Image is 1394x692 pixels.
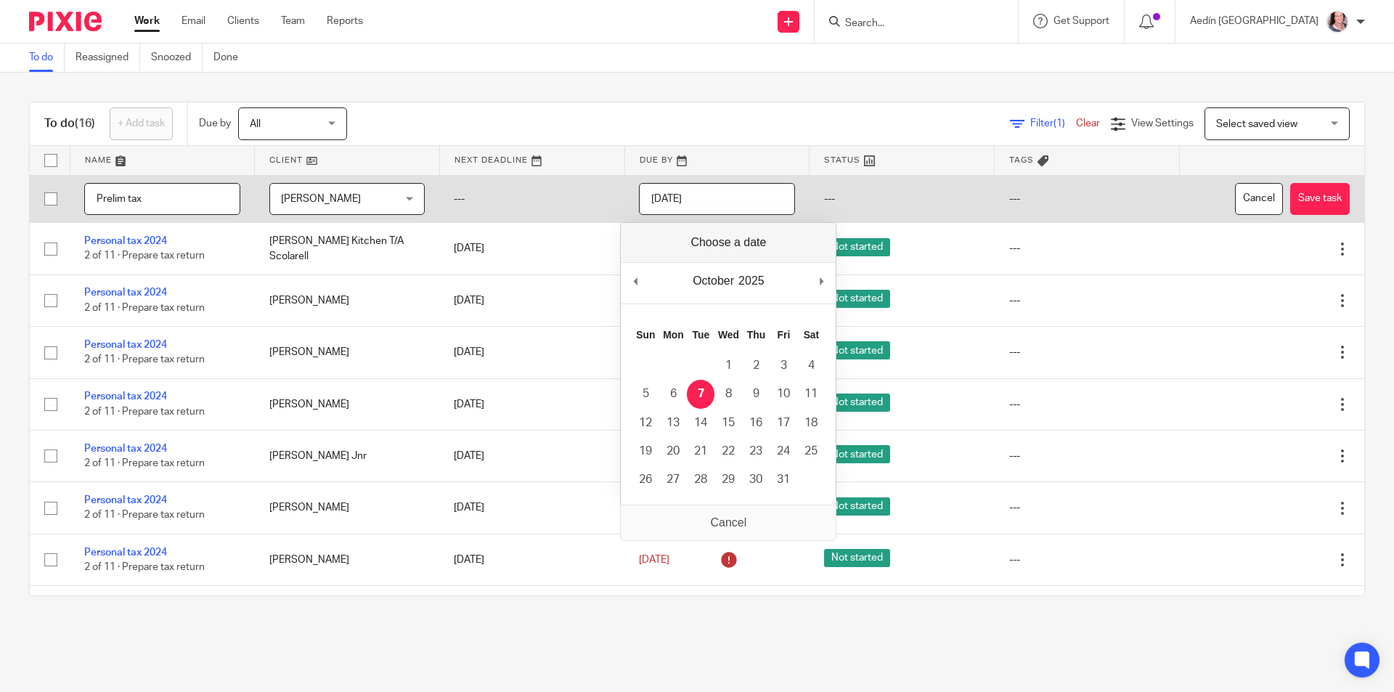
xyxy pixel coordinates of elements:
[84,458,205,468] span: 2 of 11 · Prepare tax return
[1009,293,1165,308] div: ---
[628,270,643,292] button: Previous Month
[1009,397,1165,412] div: ---
[1009,553,1165,567] div: ---
[687,437,714,465] button: 21
[1053,118,1065,129] span: (1)
[439,482,624,534] td: [DATE]
[1216,119,1297,129] span: Select saved view
[639,183,795,216] input: Use the arrow keys to pick a date
[439,175,624,223] td: ---
[1030,118,1076,129] span: Filter
[255,430,440,481] td: [PERSON_NAME] Jnr
[84,548,167,558] a: Personal tax 2024
[1076,118,1100,129] a: Clear
[687,465,714,494] button: 28
[29,44,65,72] a: To do
[439,378,624,430] td: [DATE]
[810,175,995,223] td: ---
[134,14,160,28] a: Work
[255,327,440,378] td: [PERSON_NAME]
[439,534,624,585] td: [DATE]
[84,183,240,216] input: Task name
[742,351,770,380] button: 2
[84,444,167,454] a: Personal tax 2024
[804,329,820,341] abbr: Saturday
[255,274,440,326] td: [PERSON_NAME]
[84,288,167,298] a: Personal tax 2024
[742,409,770,437] button: 16
[1009,500,1165,515] div: ---
[255,482,440,534] td: [PERSON_NAME]
[110,107,173,140] a: + Add task
[714,351,742,380] button: 1
[639,502,669,513] span: [DATE]
[439,586,624,638] td: [DATE]
[227,14,259,28] a: Clients
[690,270,736,292] div: October
[770,380,797,408] button: 10
[770,351,797,380] button: 3
[1009,345,1165,359] div: ---
[747,329,765,341] abbr: Thursday
[1190,14,1318,28] p: Aedín [GEOGRAPHIC_DATA]
[714,380,742,408] button: 8
[714,409,742,437] button: 15
[439,327,624,378] td: [DATE]
[632,465,659,494] button: 26
[151,44,203,72] a: Snoozed
[632,437,659,465] button: 19
[736,270,767,292] div: 2025
[659,465,687,494] button: 27
[281,14,305,28] a: Team
[659,380,687,408] button: 6
[1326,10,1349,33] img: ComerfordFoley-37PS%20-%20Aedin%201.jpg
[255,223,440,274] td: [PERSON_NAME] Kitchen T/A Scolarell
[75,118,95,129] span: (16)
[1053,16,1109,26] span: Get Support
[995,175,1180,223] td: ---
[84,354,205,365] span: 2 of 11 · Prepare tax return
[281,194,361,204] span: [PERSON_NAME]
[44,116,95,131] h1: To do
[814,270,828,292] button: Next Month
[770,465,797,494] button: 31
[76,44,140,72] a: Reassigned
[84,562,205,572] span: 2 of 11 · Prepare tax return
[84,407,205,417] span: 2 of 11 · Prepare tax return
[778,329,791,341] abbr: Friday
[84,236,167,246] a: Personal tax 2024
[1009,449,1165,463] div: ---
[659,437,687,465] button: 20
[1290,183,1350,216] button: Save task
[255,586,440,638] td: [PERSON_NAME]
[770,437,797,465] button: 24
[797,437,825,465] button: 25
[687,409,714,437] button: 14
[742,437,770,465] button: 23
[824,290,890,308] span: Not started
[824,238,890,256] span: Not started
[255,378,440,430] td: [PERSON_NAME]
[84,391,167,402] a: Personal tax 2024
[714,437,742,465] button: 22
[797,380,825,408] button: 11
[742,465,770,494] button: 30
[824,549,890,567] span: Not started
[663,329,683,341] abbr: Monday
[824,394,890,412] span: Not started
[718,329,739,341] abbr: Wednesday
[255,534,440,585] td: [PERSON_NAME]
[844,17,974,30] input: Search
[84,251,205,261] span: 2 of 11 · Prepare tax return
[639,555,669,565] span: [DATE]
[439,430,624,481] td: [DATE]
[29,12,102,31] img: Pixie
[632,409,659,437] button: 12
[714,465,742,494] button: 29
[1235,183,1283,216] button: Cancel
[84,510,205,521] span: 2 of 11 · Prepare tax return
[797,409,825,437] button: 18
[687,380,714,408] button: 7
[250,119,261,129] span: All
[182,14,205,28] a: Email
